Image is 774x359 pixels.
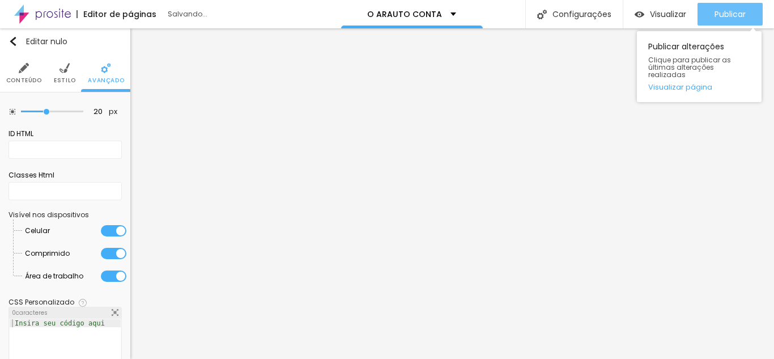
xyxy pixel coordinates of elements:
[83,9,156,20] font: Editor de páginas
[6,76,42,85] font: Conteúdo
[15,319,105,327] font: Insira seu código aqui
[54,76,76,85] font: Estilo
[168,11,298,18] div: Salvando...
[623,3,698,26] button: Visualizar
[537,10,547,19] img: Ícone
[715,9,746,20] font: Publicar
[8,210,89,219] font: Visível nos dispositivos
[367,9,442,20] font: O ARAUTO CONTA
[8,129,33,138] font: ID HTML
[648,83,750,91] a: Visualizar página
[698,3,763,26] button: Publicar
[105,107,121,117] button: px
[109,106,117,117] font: px
[12,309,16,317] font: 0
[25,226,50,235] font: Celular
[79,299,87,307] img: Ícone
[648,82,712,92] font: Visualizar página
[648,41,724,52] font: Publicar alterações
[8,297,74,307] font: CSS Personalizado
[88,76,124,85] font: Avançado
[25,248,70,258] font: Comprimido
[552,9,611,20] font: Configurações
[648,55,731,79] font: Clique para publicar as últimas alterações realizadas
[26,36,67,47] font: Editar nulo
[112,309,118,316] img: Ícone
[101,63,111,73] img: Ícone
[19,63,29,73] img: Ícone
[130,28,774,359] iframe: Editor
[650,9,686,20] font: Visualizar
[25,271,83,281] font: Área de trabalho
[8,37,18,46] img: Ícone
[16,309,48,317] font: caracteres
[10,109,15,115] img: Ícone
[8,170,54,180] font: Classes Html
[59,63,70,73] img: Ícone
[635,10,644,19] img: view-1.svg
